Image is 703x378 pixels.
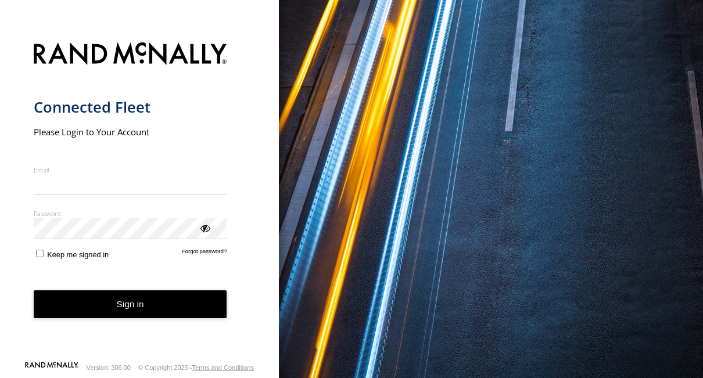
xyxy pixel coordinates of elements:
label: Email [34,165,227,174]
div: © Copyright 2025 - [138,364,254,371]
h2: Please Login to Your Account [34,126,227,138]
img: Rand McNally [34,40,227,70]
span: Keep me signed in [47,250,109,259]
form: main [34,35,246,361]
div: ViewPassword [199,222,210,233]
h1: Connected Fleet [34,98,227,117]
button: Sign in [34,290,227,319]
input: Keep me signed in [36,250,44,257]
a: Terms and Conditions [192,364,254,371]
a: Forgot password? [182,248,227,259]
div: Version: 306.00 [87,364,131,371]
label: Password [34,209,227,218]
a: Visit our Website [25,362,78,373]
